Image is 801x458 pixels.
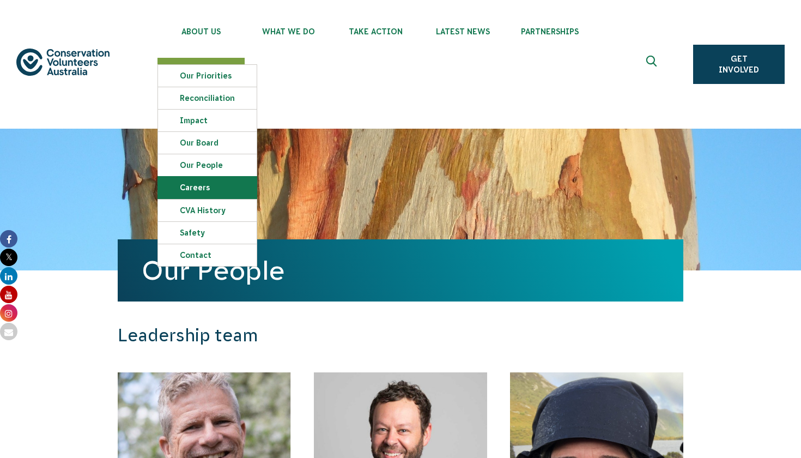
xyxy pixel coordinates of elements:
a: Impact [158,110,257,131]
span: About Us [157,27,245,36]
span: Partnerships [506,27,593,36]
a: Our Board [158,132,257,154]
a: Careers [158,177,257,198]
span: Take Action [332,27,419,36]
h1: Our People [142,256,659,285]
span: Expand search box [646,56,660,73]
a: Safety [158,222,257,244]
a: Our Priorities [158,65,257,87]
span: What We Do [245,27,332,36]
h3: Leadership team [118,325,536,346]
a: Our People [158,154,257,176]
button: Expand search box Close search box [640,51,666,77]
a: CVA history [158,200,257,221]
a: Get Involved [693,45,785,84]
img: logo.svg [16,49,110,76]
a: Reconciliation [158,87,257,109]
span: Latest News [419,27,506,36]
a: Contact [158,244,257,266]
